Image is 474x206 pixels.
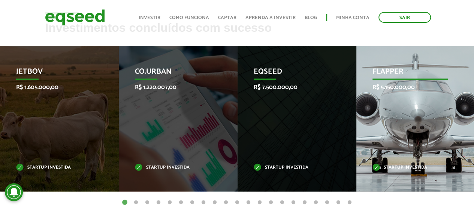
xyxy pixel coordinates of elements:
a: Captar [218,15,236,20]
p: Startup investida [16,166,91,170]
img: EqSeed [45,7,105,27]
p: Flapper [372,67,448,80]
a: Minha conta [336,15,369,20]
p: R$ 5.150.000,00 [372,84,448,91]
a: Blog [305,15,317,20]
p: R$ 7.500.000,00 [254,84,329,91]
a: Como funciona [169,15,209,20]
p: Co.Urban [135,67,210,80]
p: JetBov [16,67,91,80]
p: R$ 1.605.000,00 [16,84,91,91]
p: Startup investida [372,166,448,170]
a: Investir [139,15,160,20]
p: EqSeed [254,67,329,80]
a: Aprenda a investir [245,15,296,20]
p: Startup investida [254,166,329,170]
p: Startup investida [135,166,210,170]
a: Sair [378,12,431,23]
p: R$ 1.220.007,00 [135,84,210,91]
